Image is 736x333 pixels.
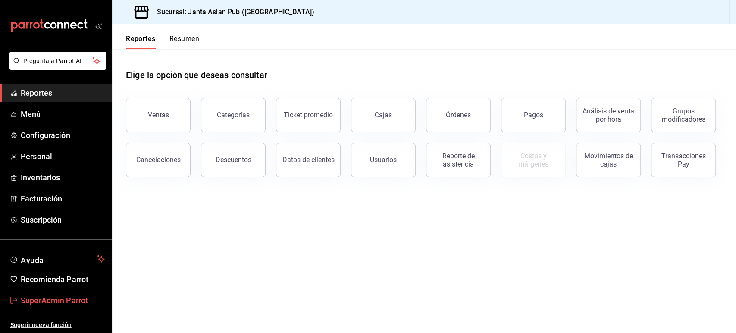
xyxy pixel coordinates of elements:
[126,35,156,49] button: Reportes
[351,98,416,132] button: Cajas
[657,152,710,168] div: Transacciones Pay
[582,152,635,168] div: Movimientos de cajas
[370,156,397,164] div: Usuarios
[21,273,105,285] span: Recomienda Parrot
[21,295,105,306] span: SuperAdmin Parrot
[10,320,105,330] span: Sugerir nueva función
[576,143,641,177] button: Movimientos de cajas
[23,57,93,66] span: Pregunta a Parrot AI
[446,111,471,119] div: Órdenes
[216,156,251,164] div: Descuentos
[21,108,105,120] span: Menú
[21,254,94,264] span: Ayuda
[169,35,199,49] button: Resumen
[21,193,105,204] span: Facturación
[501,98,566,132] button: Pagos
[95,22,102,29] button: open_drawer_menu
[136,156,181,164] div: Cancelaciones
[651,143,716,177] button: Transacciones Pay
[657,107,710,123] div: Grupos modificadores
[150,7,314,17] h3: Sucursal: Janta Asian Pub ([GEOGRAPHIC_DATA])
[582,107,635,123] div: Análisis de venta por hora
[351,143,416,177] button: Usuarios
[426,143,491,177] button: Reporte de asistencia
[507,152,560,168] div: Costos y márgenes
[276,143,341,177] button: Datos de clientes
[9,52,106,70] button: Pregunta a Parrot AI
[21,172,105,183] span: Inventarios
[126,143,191,177] button: Cancelaciones
[426,98,491,132] button: Órdenes
[576,98,641,132] button: Análisis de venta por hora
[21,129,105,141] span: Configuración
[126,35,199,49] div: navigation tabs
[6,63,106,72] a: Pregunta a Parrot AI
[201,143,266,177] button: Descuentos
[21,214,105,226] span: Suscripción
[276,98,341,132] button: Ticket promedio
[282,156,335,164] div: Datos de clientes
[126,98,191,132] button: Ventas
[651,98,716,132] button: Grupos modificadores
[126,69,267,82] h1: Elige la opción que deseas consultar
[432,152,485,168] div: Reporte de asistencia
[284,111,333,119] div: Ticket promedio
[524,111,543,119] div: Pagos
[501,143,566,177] button: Contrata inventarios para ver este reporte
[148,111,169,119] div: Ventas
[217,111,250,119] div: Categorías
[21,151,105,162] span: Personal
[21,87,105,99] span: Reportes
[201,98,266,132] button: Categorías
[375,111,392,119] div: Cajas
